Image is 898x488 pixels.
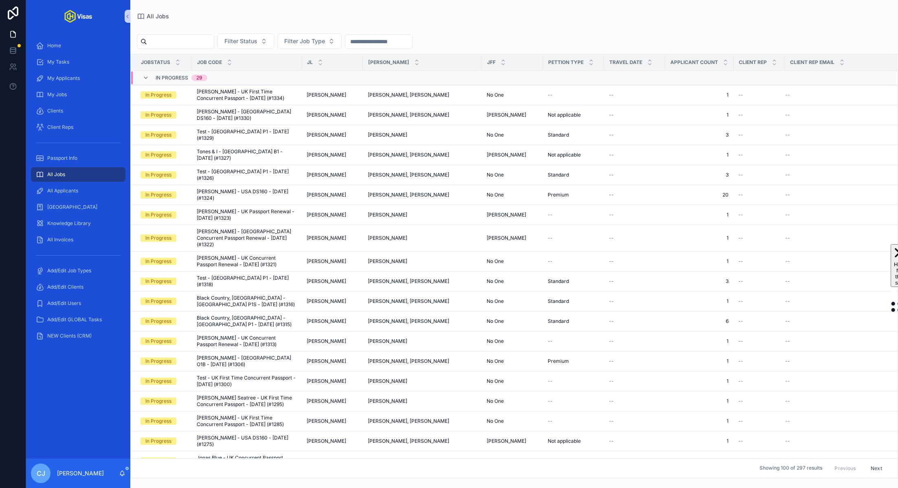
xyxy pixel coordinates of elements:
span: -- [548,258,553,265]
span: [PERSON_NAME] [368,258,407,265]
div: In Progress [145,211,171,219]
a: [PERSON_NAME] [487,212,538,218]
a: -- [738,132,780,138]
a: [PERSON_NAME], [PERSON_NAME] [368,298,477,305]
a: -- [785,298,887,305]
span: My Applicants [47,75,80,82]
span: [PERSON_NAME] - UK Concurrent Passport Renewal - [DATE] (#1313) [197,335,297,348]
a: Standard [548,298,599,305]
span: -- [738,318,743,325]
span: -- [609,192,614,198]
span: -- [785,112,790,118]
span: [PERSON_NAME] [368,132,407,138]
a: No One [487,192,538,198]
a: -- [738,152,780,158]
span: -- [738,152,743,158]
div: In Progress [145,171,171,179]
a: 1 [670,152,729,158]
div: In Progress [145,151,171,159]
a: In Progress [141,111,187,119]
span: Black Country, [GEOGRAPHIC_DATA] - [GEOGRAPHIC_DATA] P1 - [DATE] (#1315) [197,315,297,328]
a: -- [738,192,780,198]
a: [PERSON_NAME] [368,235,477,241]
a: In Progress [141,151,187,159]
a: -- [738,258,780,265]
span: -- [738,212,743,218]
span: -- [548,338,553,344]
span: [PERSON_NAME] [368,338,407,344]
a: Client Reps [31,120,125,135]
span: -- [609,258,614,265]
span: -- [785,212,790,218]
a: [PERSON_NAME] - USA DS160 - [DATE] (#1324) [197,188,297,201]
span: Add/Edit GLOBAL Tasks [47,316,102,323]
a: -- [738,212,780,218]
span: -- [785,235,790,241]
a: In Progress [141,318,187,325]
a: [PERSON_NAME] [368,338,477,344]
span: -- [548,235,553,241]
a: -- [785,132,887,138]
span: 1 [670,338,729,344]
a: -- [785,152,887,158]
span: Filter Status [224,37,257,45]
a: [PERSON_NAME] [368,212,477,218]
span: -- [785,298,790,305]
span: -- [738,112,743,118]
span: No One [487,172,504,178]
span: No One [487,132,504,138]
a: 1 [670,92,729,98]
span: -- [609,152,614,158]
span: [PERSON_NAME], [PERSON_NAME] [368,278,449,285]
a: [PERSON_NAME] [307,192,358,198]
span: -- [609,338,614,344]
a: -- [609,318,660,325]
span: No One [487,298,504,305]
span: Standard [548,318,569,325]
a: -- [609,212,660,218]
span: [PERSON_NAME], [PERSON_NAME] [368,92,449,98]
a: -- [738,278,780,285]
span: [PERSON_NAME] [307,132,346,138]
a: All Applicants [31,183,125,198]
a: [PERSON_NAME] - [GEOGRAPHIC_DATA] Concurrent Passport Renewal - [DATE] (#1322) [197,228,297,248]
span: [PERSON_NAME] [487,235,526,241]
a: -- [738,112,780,118]
span: All Invoices [47,236,73,243]
a: -- [609,235,660,241]
a: [PERSON_NAME] [307,212,358,218]
a: In Progress [141,211,187,219]
span: 1 [670,112,729,118]
a: Add/Edit Clients [31,280,125,294]
span: [PERSON_NAME], [PERSON_NAME] [368,152,449,158]
a: All Jobs [137,12,169,20]
span: No One [487,258,504,265]
a: -- [548,258,599,265]
a: -- [609,92,660,98]
span: [PERSON_NAME] [368,235,407,241]
a: -- [609,278,660,285]
button: Select Button [217,33,274,49]
a: Standard [548,172,599,178]
a: -- [785,278,887,285]
span: -- [785,192,790,198]
span: -- [785,132,790,138]
a: -- [609,132,660,138]
span: Standard [548,278,569,285]
span: [PERSON_NAME], [PERSON_NAME] [368,298,449,305]
button: Select Button [277,33,342,49]
a: 1 [670,235,729,241]
a: In Progress [141,91,187,99]
span: Not applicable [548,152,581,158]
a: No One [487,172,538,178]
span: 1 [670,258,729,265]
a: -- [738,298,780,305]
a: My Tasks [31,55,125,69]
div: In Progress [145,278,171,285]
a: [PERSON_NAME] [487,112,538,118]
span: [PERSON_NAME] - UK Passport Renewal - [DATE] (#1323) [197,208,297,221]
a: Not applicable [548,152,599,158]
div: In Progress [145,111,171,119]
a: Standard [548,278,599,285]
